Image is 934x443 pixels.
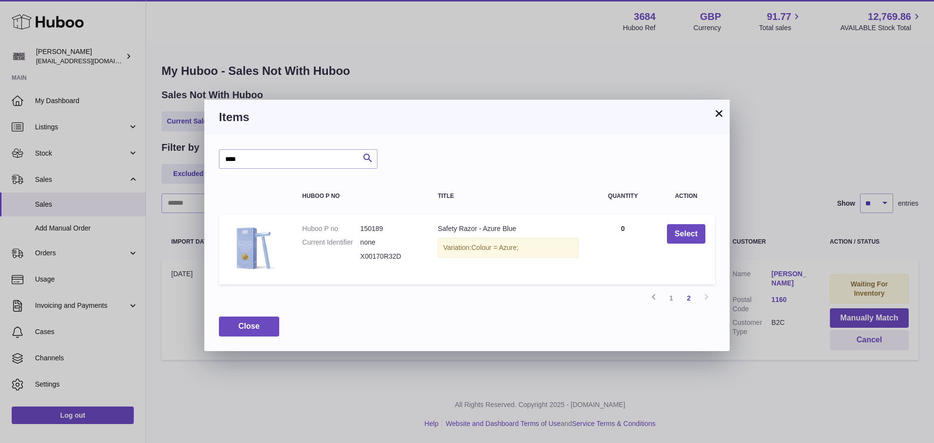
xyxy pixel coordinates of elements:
span: Close [238,322,260,330]
th: Action [657,183,715,209]
dd: 150189 [360,224,418,233]
div: Safety Razor - Azure Blue [438,224,579,233]
dt: Huboo P no [302,224,360,233]
dd: none [360,238,418,247]
button: Select [667,224,705,244]
dt: Current Identifier [302,238,360,247]
h3: Items [219,109,715,125]
div: Variation: [438,238,579,258]
th: Quantity [589,183,657,209]
button: × [713,107,725,119]
a: 1 [663,289,680,307]
a: 2 [680,289,698,307]
th: Title [428,183,589,209]
th: Huboo P no [292,183,428,209]
dd: X00170R32D [360,252,418,261]
td: 0 [589,214,657,285]
button: Close [219,317,279,337]
img: Safety Razor - Azure Blue [229,224,277,273]
span: Colour = Azure; [471,244,519,251]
